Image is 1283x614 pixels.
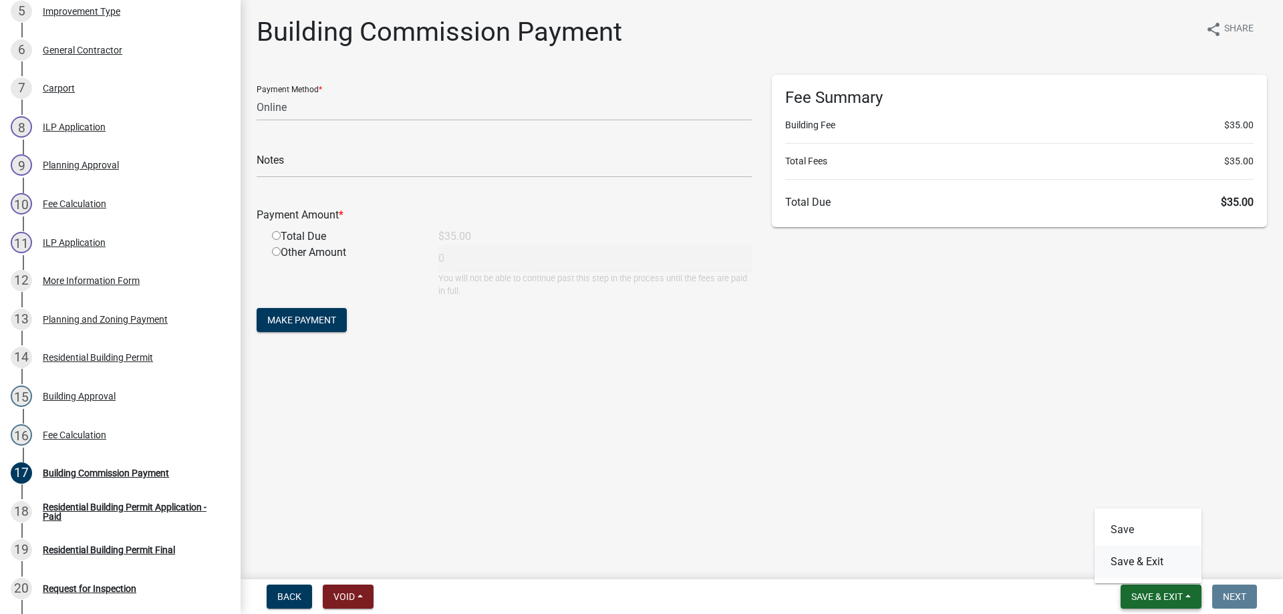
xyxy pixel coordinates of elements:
div: Request for Inspection [43,584,136,593]
div: Carport [43,84,75,93]
div: Building Approval [43,392,116,401]
button: shareShare [1195,16,1264,42]
h6: Total Due [785,196,1254,208]
button: Save & Exit [1095,546,1201,578]
div: 20 [11,578,32,599]
div: 6 [11,39,32,61]
span: $35.00 [1224,154,1254,168]
div: ILP Application [43,238,106,247]
div: Save & Exit [1095,508,1201,583]
div: 19 [11,539,32,561]
button: Save & Exit [1121,585,1201,609]
i: share [1205,21,1222,37]
div: 15 [11,386,32,407]
div: Fee Calculation [43,430,106,440]
li: Total Fees [785,154,1254,168]
div: 12 [11,270,32,291]
h1: Building Commission Payment [257,16,622,48]
div: Residential Building Permit Application - Paid [43,502,219,521]
div: General Contractor [43,45,122,55]
div: 13 [11,309,32,330]
div: ILP Application [43,122,106,132]
span: Share [1224,21,1254,37]
div: 10 [11,193,32,214]
div: Other Amount [262,245,428,297]
div: 9 [11,154,32,176]
div: 8 [11,116,32,138]
span: Make Payment [267,315,336,325]
button: Next [1212,585,1257,609]
span: Next [1223,591,1246,602]
button: Make Payment [257,308,347,332]
div: 16 [11,424,32,446]
span: Back [277,591,301,602]
span: $35.00 [1224,118,1254,132]
li: Building Fee [785,118,1254,132]
button: Void [323,585,374,609]
button: Back [267,585,312,609]
div: 18 [11,501,32,522]
div: Improvement Type [43,7,120,16]
div: Fee Calculation [43,199,106,208]
button: Save [1095,514,1201,546]
div: 5 [11,1,32,22]
div: 11 [11,232,32,253]
div: More Information Form [43,276,140,285]
div: Total Due [262,228,428,245]
div: Residential Building Permit Final [43,545,175,555]
div: Payment Amount [247,207,762,223]
div: 17 [11,462,32,484]
div: Building Commission Payment [43,468,169,478]
div: Planning and Zoning Payment [43,315,168,324]
span: Void [333,591,355,602]
div: Planning Approval [43,160,119,170]
span: $35.00 [1221,196,1254,208]
div: 7 [11,78,32,99]
div: 14 [11,347,32,368]
div: Residential Building Permit [43,353,153,362]
span: Save & Exit [1131,591,1183,602]
h6: Fee Summary [785,88,1254,108]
